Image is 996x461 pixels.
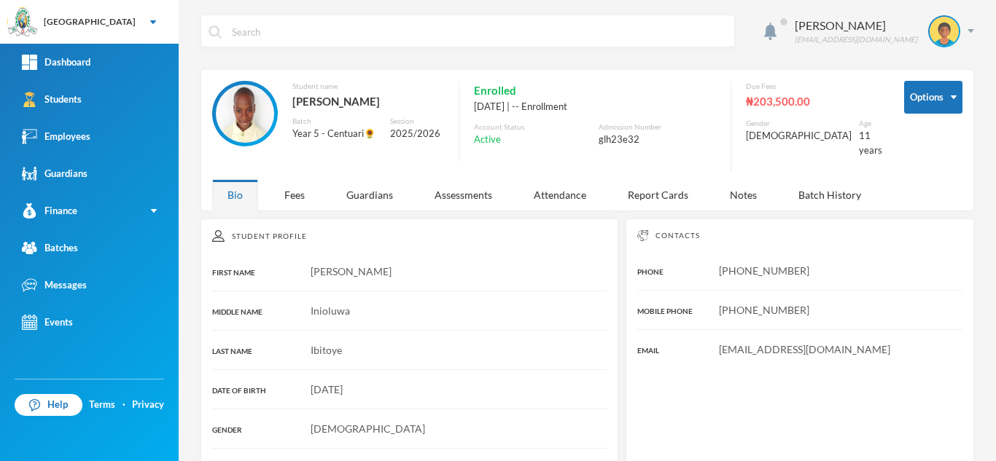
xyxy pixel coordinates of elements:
div: Guardians [331,179,408,210]
div: Bio [212,179,258,210]
div: Student Profile [212,230,607,242]
div: Assessments [419,179,507,210]
a: Privacy [132,398,164,412]
span: [DATE] [311,383,343,395]
div: Gender [746,118,852,129]
div: 11 years [859,129,882,157]
div: [GEOGRAPHIC_DATA] [44,15,136,28]
div: Events [22,315,73,330]
div: Notes [715,179,772,210]
div: Admission Number [599,122,716,133]
div: Due Fees [746,81,882,92]
span: [DEMOGRAPHIC_DATA] [311,422,425,435]
div: Messages [22,277,87,293]
div: Students [22,92,82,107]
span: [PHONE_NUMBER] [719,304,809,316]
div: [DEMOGRAPHIC_DATA] [746,129,852,143]
div: glh23e32 [599,133,716,147]
div: Employees [22,129,90,144]
span: Enrolled [474,81,516,100]
div: Age [859,118,882,129]
span: [EMAIL_ADDRESS][DOMAIN_NAME] [719,343,890,355]
span: Active [474,133,501,147]
div: Account Status [474,122,591,133]
img: logo [8,8,37,37]
div: [PERSON_NAME] [795,17,917,34]
div: Batches [22,240,78,256]
div: [EMAIL_ADDRESS][DOMAIN_NAME] [795,34,917,45]
input: Search [230,15,727,48]
div: Year 5 - Centuari🌻 [292,127,379,141]
a: Help [15,394,82,416]
span: Ibitoye [311,344,342,356]
span: [PERSON_NAME] [311,265,392,277]
div: Attendance [518,179,602,210]
div: · [122,398,125,412]
span: Inioluwa [311,304,350,317]
div: 2025/2026 [390,127,444,141]
div: [DATE] | -- Enrollment [474,100,716,114]
div: Fees [269,179,320,210]
div: Finance [22,203,77,218]
div: Session [390,116,444,127]
div: Batch [292,116,379,127]
div: [PERSON_NAME] [292,92,444,111]
span: [PHONE_NUMBER] [719,264,809,277]
div: ₦203,500.00 [746,92,882,111]
div: Batch History [783,179,876,210]
img: search [209,25,222,39]
div: Contacts [637,230,962,241]
img: STUDENT [930,17,959,46]
div: Student name [292,81,444,92]
div: Report Cards [612,179,704,210]
a: Terms [89,398,115,412]
div: Guardians [22,166,87,181]
div: Dashboard [22,55,90,70]
button: Options [904,81,962,114]
img: STUDENT [216,84,274,143]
